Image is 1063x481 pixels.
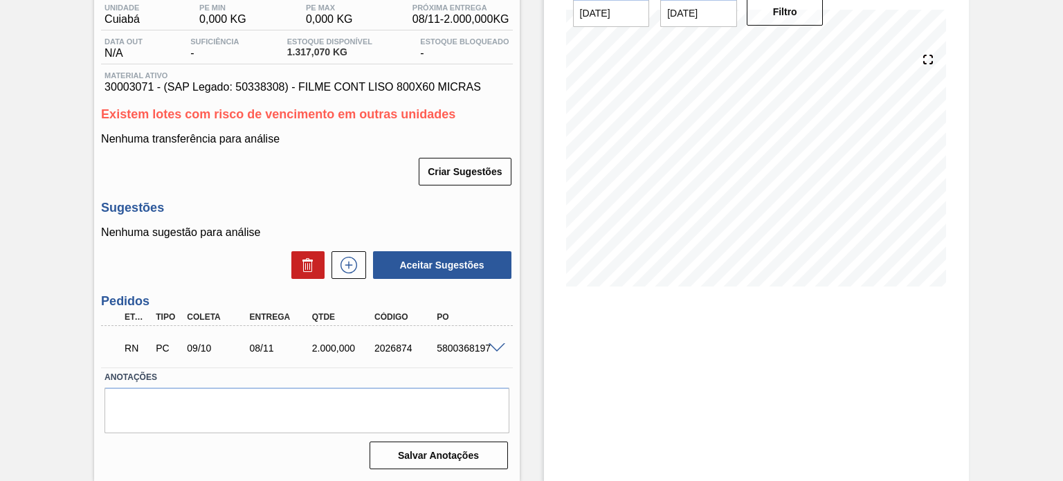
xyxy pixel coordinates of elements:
[121,312,152,322] div: Etapa
[371,343,439,354] div: 2026874
[284,251,325,279] div: Excluir Sugestões
[105,3,140,12] span: Unidade
[125,343,149,354] p: RN
[101,37,146,60] div: N/A
[246,312,315,322] div: Entrega
[190,37,239,46] span: Suficiência
[417,37,512,60] div: -
[373,251,511,279] button: Aceitar Sugestões
[371,312,439,322] div: Código
[105,13,140,26] span: Cuiabá
[105,71,509,80] span: Material ativo
[370,442,508,469] button: Salvar Anotações
[152,343,183,354] div: Pedido de Compra
[309,343,377,354] div: 2.000,000
[287,37,372,46] span: Estoque Disponível
[420,156,512,187] div: Criar Sugestões
[183,312,252,322] div: Coleta
[199,3,246,12] span: PE MIN
[105,81,509,93] span: 30003071 - (SAP Legado: 50338308) - FILME CONT LISO 800X60 MICRAS
[152,312,183,322] div: Tipo
[306,3,353,12] span: PE MAX
[183,343,252,354] div: 09/10/2025
[105,367,509,388] label: Anotações
[101,294,512,309] h3: Pedidos
[101,226,512,239] p: Nenhuma sugestão para análise
[101,133,512,145] p: Nenhuma transferência para análise
[121,333,152,363] div: Em renegociação
[420,37,509,46] span: Estoque Bloqueado
[419,158,511,185] button: Criar Sugestões
[199,13,246,26] span: 0,000 KG
[412,13,509,26] span: 08/11 - 2.000,000 KG
[287,47,372,57] span: 1.317,070 KG
[101,107,455,121] span: Existem lotes com risco de vencimento em outras unidades
[306,13,353,26] span: 0,000 KG
[309,312,377,322] div: Qtde
[325,251,366,279] div: Nova sugestão
[187,37,242,60] div: -
[433,312,502,322] div: PO
[101,201,512,215] h3: Sugestões
[412,3,509,12] span: Próxima Entrega
[105,37,143,46] span: Data out
[433,343,502,354] div: 5800368197
[366,250,513,280] div: Aceitar Sugestões
[246,343,315,354] div: 08/11/2025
